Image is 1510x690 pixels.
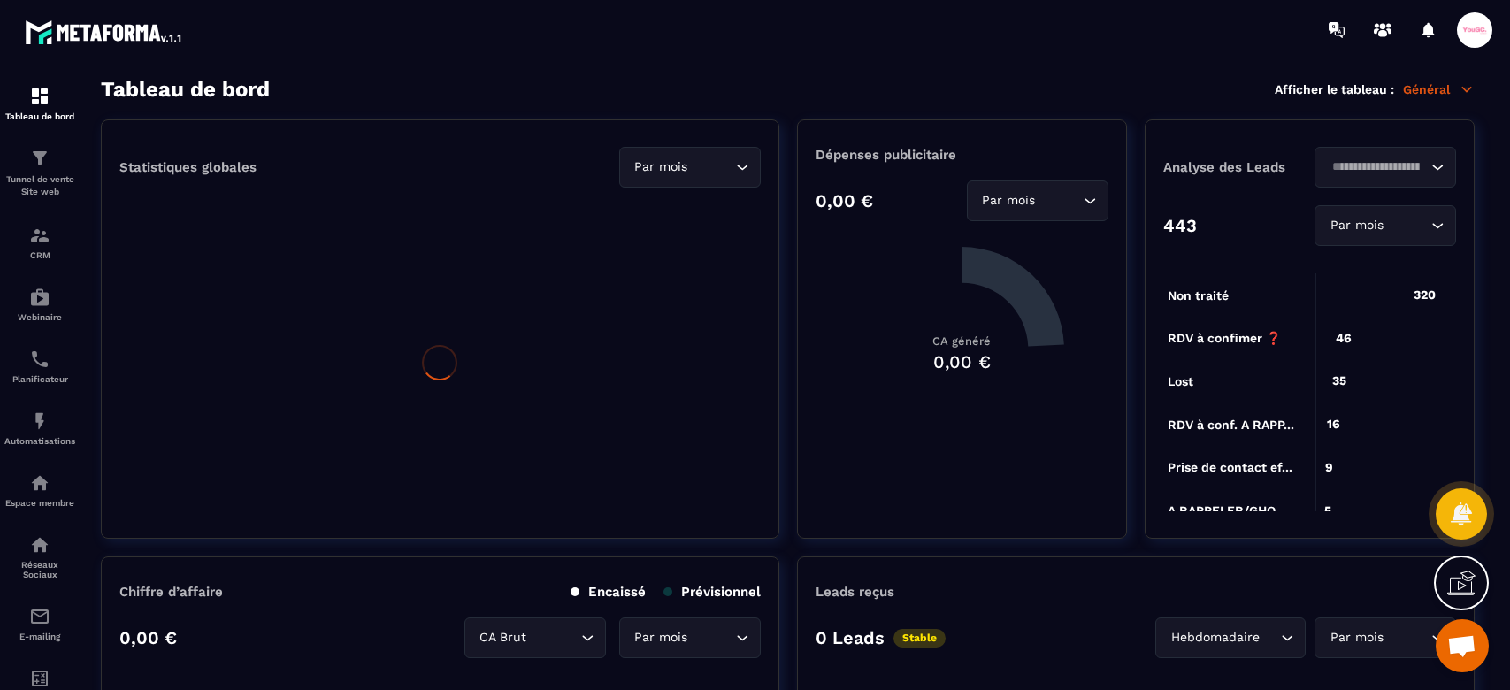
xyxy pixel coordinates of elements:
[893,629,946,648] p: Stable
[4,593,75,655] a: emailemailE-mailing
[4,335,75,397] a: schedulerschedulerPlanificateur
[1039,191,1079,211] input: Search for option
[631,157,692,177] span: Par mois
[816,190,873,211] p: 0,00 €
[1168,288,1229,303] tspan: Non traité
[1436,619,1489,672] div: Ouvrir le chat
[4,211,75,273] a: formationformationCRM
[4,459,75,521] a: automationsautomationsEspace membre
[571,584,646,600] p: Encaissé
[29,534,50,556] img: social-network
[1326,157,1427,177] input: Search for option
[816,147,1108,163] p: Dépenses publicitaire
[1168,418,1294,432] tspan: RDV à conf. A RAPP...
[4,521,75,593] a: social-networksocial-networkRéseaux Sociaux
[29,472,50,494] img: automations
[119,159,257,175] p: Statistiques globales
[4,498,75,508] p: Espace membre
[4,374,75,384] p: Planificateur
[4,73,75,134] a: formationformationTableau de bord
[1168,460,1292,474] tspan: Prise de contact ef...
[4,250,75,260] p: CRM
[25,16,184,48] img: logo
[816,584,894,600] p: Leads reçus
[29,349,50,370] img: scheduler
[1155,617,1306,658] div: Search for option
[1168,503,1286,517] tspan: A RAPPELER/GHO...
[4,312,75,322] p: Webinaire
[1387,628,1427,648] input: Search for option
[1263,628,1276,648] input: Search for option
[619,147,761,188] div: Search for option
[692,157,732,177] input: Search for option
[663,584,761,600] p: Prévisionnel
[4,397,75,459] a: automationsautomationsAutomatisations
[29,86,50,107] img: formation
[101,77,270,102] h3: Tableau de bord
[1315,205,1456,246] div: Search for option
[631,628,692,648] span: Par mois
[29,668,50,689] img: accountant
[4,134,75,211] a: formationformationTunnel de vente Site web
[476,628,531,648] span: CA Brut
[119,627,177,648] p: 0,00 €
[967,180,1108,221] div: Search for option
[29,606,50,627] img: email
[1275,82,1394,96] p: Afficher le tableau :
[1315,617,1456,658] div: Search for option
[1168,331,1282,346] tspan: RDV à confimer ❓
[4,560,75,579] p: Réseaux Sociaux
[1326,216,1387,235] span: Par mois
[4,632,75,641] p: E-mailing
[1167,628,1263,648] span: Hebdomadaire
[4,273,75,335] a: automationsautomationsWebinaire
[1168,374,1193,388] tspan: Lost
[531,628,577,648] input: Search for option
[29,410,50,432] img: automations
[1163,159,1310,175] p: Analyse des Leads
[4,436,75,446] p: Automatisations
[619,617,761,658] div: Search for option
[4,173,75,198] p: Tunnel de vente Site web
[4,111,75,121] p: Tableau de bord
[1163,215,1197,236] p: 443
[464,617,606,658] div: Search for option
[29,287,50,308] img: automations
[1403,81,1475,97] p: Général
[119,584,223,600] p: Chiffre d’affaire
[1326,628,1387,648] span: Par mois
[978,191,1039,211] span: Par mois
[29,148,50,169] img: formation
[692,628,732,648] input: Search for option
[816,627,885,648] p: 0 Leads
[1315,147,1456,188] div: Search for option
[29,225,50,246] img: formation
[1387,216,1427,235] input: Search for option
